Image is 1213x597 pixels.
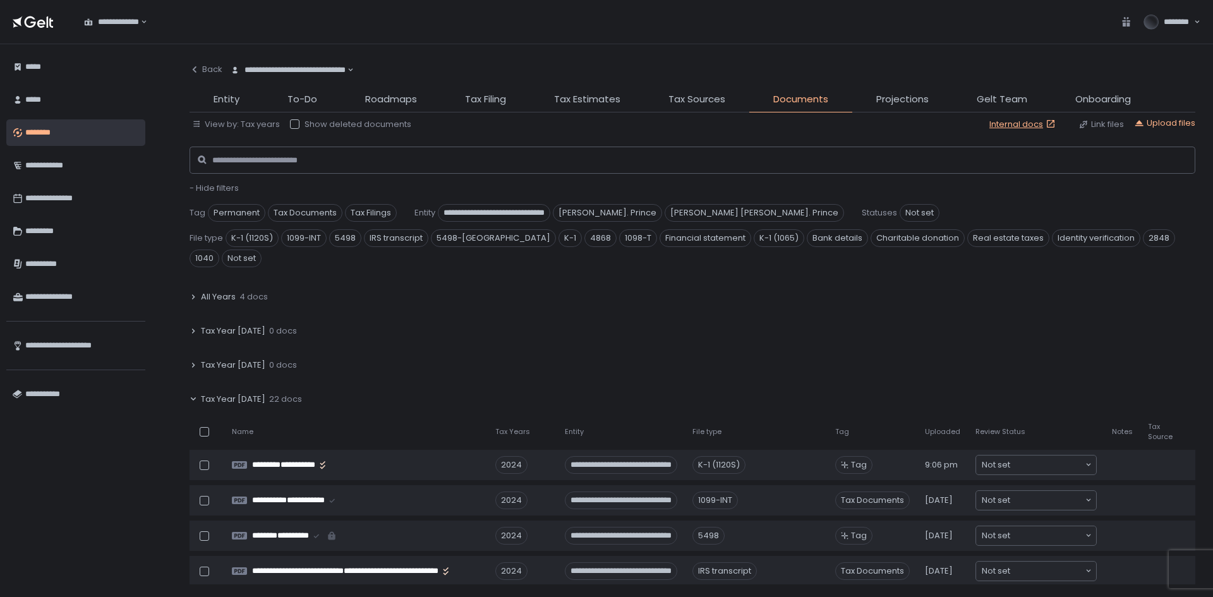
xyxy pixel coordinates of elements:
span: Entity [414,207,435,219]
button: - Hide filters [190,183,239,194]
span: IRS transcript [364,229,428,247]
div: Back [190,64,222,75]
span: 0 docs [269,359,297,371]
span: Tag [190,207,205,219]
span: Documents [773,92,828,107]
div: 2024 [495,562,528,580]
span: 9:06 pm [925,459,958,471]
span: 5498-[GEOGRAPHIC_DATA] [431,229,556,247]
span: Tax Source [1148,422,1173,441]
div: 2024 [495,456,528,474]
span: Entity [565,427,584,437]
button: Upload files [1134,118,1195,129]
span: 5498 [329,229,361,247]
input: Search for option [1010,494,1084,507]
span: Roadmaps [365,92,417,107]
span: [DATE] [925,530,953,541]
span: K-1 [558,229,582,247]
div: Search for option [976,526,1096,545]
span: Tag [851,530,867,541]
div: 5498 [692,527,725,545]
div: K-1 (1120S) [692,456,745,474]
div: IRS transcript [692,562,757,580]
span: 4868 [584,229,617,247]
div: 2024 [495,527,528,545]
button: Link files [1078,119,1124,130]
span: Permanent [208,204,265,222]
span: Tax Filing [465,92,506,107]
a: Internal docs [989,119,1058,130]
span: Review Status [975,427,1025,437]
span: Financial statement [660,229,751,247]
span: Tax Estimates [554,92,620,107]
span: K-1 (1120S) [226,229,279,247]
span: 0 docs [269,325,297,337]
span: Tax Years [495,427,530,437]
span: 4 docs [239,291,268,303]
span: Projections [876,92,929,107]
div: Search for option [976,455,1096,474]
span: File type [190,232,223,244]
span: Tax Year [DATE] [201,359,265,371]
span: Tag [851,459,867,471]
span: [PERSON_NAME] [PERSON_NAME]. Prince [665,204,844,222]
input: Search for option [1010,459,1084,471]
div: Search for option [76,9,147,35]
span: To-Do [287,92,317,107]
button: Back [190,57,222,82]
span: Not set [222,250,262,267]
span: Onboarding [1075,92,1131,107]
span: 1099-INT [281,229,327,247]
span: Bank details [807,229,868,247]
span: Not set [982,494,1010,507]
span: Charitable donation [871,229,965,247]
div: 2024 [495,491,528,509]
div: Search for option [222,57,354,83]
span: Entity [214,92,239,107]
button: View by: Tax years [192,119,280,130]
span: [DATE] [925,565,953,577]
span: All Years [201,291,236,303]
span: Tax Filings [345,204,397,222]
span: Not set [900,204,939,222]
input: Search for option [139,16,140,28]
span: 22 docs [269,394,302,405]
span: Tax Documents [268,204,342,222]
span: Statuses [862,207,897,219]
input: Search for option [1010,565,1084,577]
span: Not set [982,565,1010,577]
span: Name [232,427,253,437]
input: Search for option [1010,529,1084,542]
span: 2848 [1143,229,1175,247]
span: Notes [1112,427,1133,437]
span: Tag [835,427,849,437]
span: Not set [982,529,1010,542]
span: Identity verification [1052,229,1140,247]
span: [PERSON_NAME]. Prince [553,204,662,222]
div: Search for option [976,491,1096,510]
span: Tax Sources [668,92,725,107]
div: 1099-INT [692,491,738,509]
span: Tax Year [DATE] [201,325,265,337]
span: - Hide filters [190,182,239,194]
span: Not set [982,459,1010,471]
span: Uploaded [925,427,960,437]
span: Tax Documents [835,491,910,509]
span: 1040 [190,250,219,267]
span: File type [692,427,721,437]
span: [DATE] [925,495,953,506]
span: Gelt Team [977,92,1027,107]
span: Tax Documents [835,562,910,580]
span: Tax Year [DATE] [201,394,265,405]
span: Real estate taxes [967,229,1049,247]
span: 1098-T [619,229,657,247]
div: Search for option [976,562,1096,581]
span: K-1 (1065) [754,229,804,247]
